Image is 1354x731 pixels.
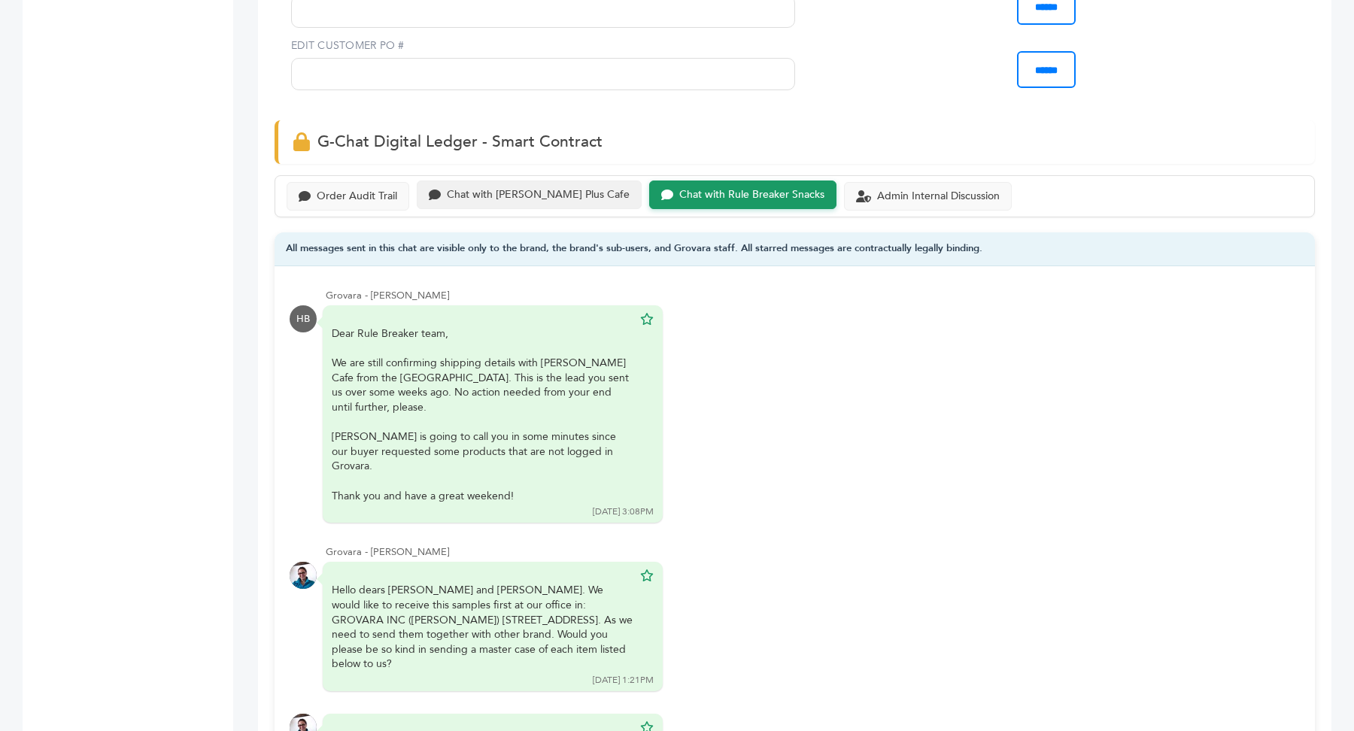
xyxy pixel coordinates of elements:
[877,190,1000,203] div: Admin Internal Discussion
[332,429,633,474] div: [PERSON_NAME] is going to call you in some minutes since our buyer requested some products that a...
[679,189,824,202] div: Chat with Rule Breaker Snacks
[332,326,633,503] div: Dear Rule Breaker team,
[291,38,795,53] label: EDIT CUSTOMER PO #
[593,674,654,687] div: [DATE] 1:21PM
[332,356,633,414] div: We are still confirming shipping details with [PERSON_NAME] Cafe from the [GEOGRAPHIC_DATA]. This...
[317,190,397,203] div: Order Audit Trail
[593,505,654,518] div: [DATE] 3:08PM
[447,189,630,202] div: Chat with [PERSON_NAME] Plus Cafe
[332,583,633,672] div: Hello dears [PERSON_NAME] and [PERSON_NAME]. We would like to receive this samples first at our o...
[332,489,633,504] div: Thank you and have a great weekend!
[290,305,317,332] div: HB
[326,545,1300,559] div: Grovara - [PERSON_NAME]
[326,289,1300,302] div: Grovara - [PERSON_NAME]
[275,232,1315,266] div: All messages sent in this chat are visible only to the brand, the brand's sub-users, and Grovara ...
[317,131,603,153] span: G-Chat Digital Ledger - Smart Contract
